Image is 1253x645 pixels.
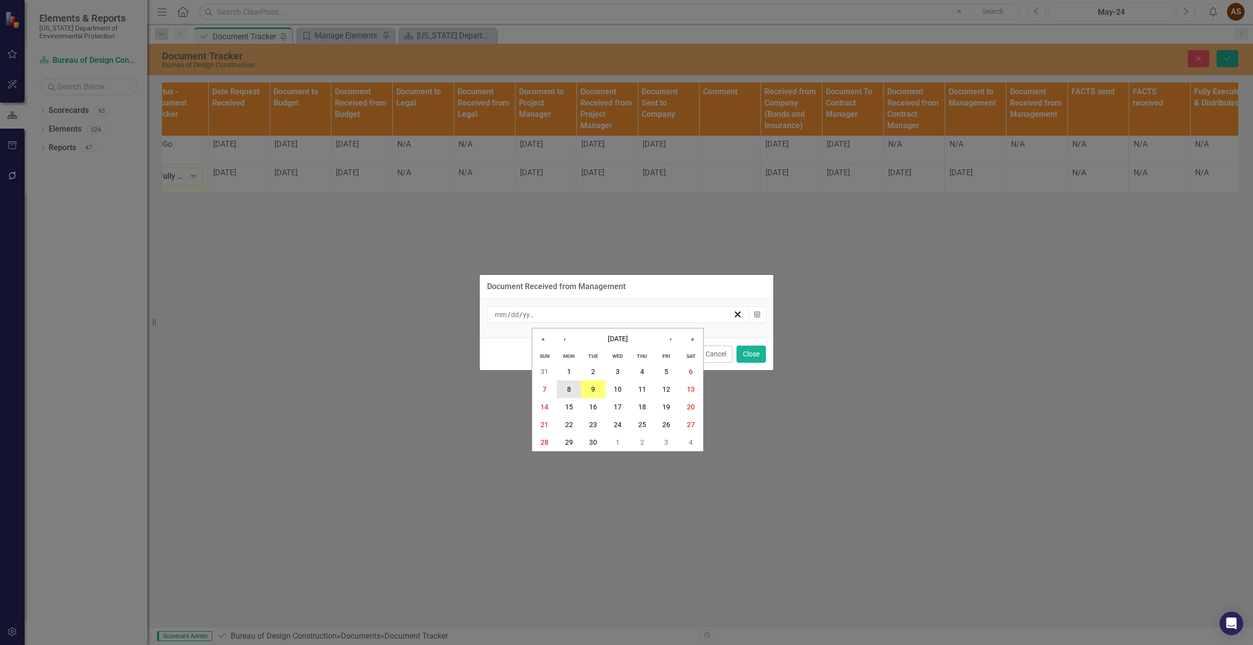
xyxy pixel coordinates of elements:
button: September 4, 2025 [630,363,654,380]
abbr: September 4, 2025 [640,368,644,376]
button: « [532,328,554,350]
abbr: September 8, 2025 [567,385,571,393]
button: [DATE] [575,328,660,350]
abbr: September 14, 2025 [541,403,548,411]
button: September 10, 2025 [605,380,630,398]
abbr: September 5, 2025 [664,368,668,376]
abbr: September 20, 2025 [687,403,695,411]
abbr: September 28, 2025 [541,438,548,446]
abbr: Sunday [540,353,549,359]
button: Cancel [699,346,733,363]
input: dd [511,310,519,320]
button: September 24, 2025 [605,416,630,433]
abbr: September 21, 2025 [541,421,548,429]
abbr: Thursday [637,353,647,359]
button: September 25, 2025 [630,416,654,433]
abbr: September 3, 2025 [616,368,620,376]
button: › [660,328,681,350]
span: [DATE] [608,335,628,343]
button: September 26, 2025 [654,416,679,433]
button: September 20, 2025 [679,398,703,416]
button: October 4, 2025 [679,433,703,451]
button: ‹ [554,328,575,350]
abbr: September 7, 2025 [543,385,546,393]
button: September 29, 2025 [557,433,581,451]
button: September 12, 2025 [654,380,679,398]
input: yyyy [522,310,537,320]
button: October 3, 2025 [654,433,679,451]
button: September 28, 2025 [532,433,557,451]
abbr: September 23, 2025 [589,421,597,429]
abbr: September 24, 2025 [614,421,622,429]
abbr: September 11, 2025 [638,385,646,393]
abbr: Monday [563,353,574,359]
abbr: Saturday [686,353,696,359]
abbr: October 4, 2025 [689,438,693,446]
button: September 13, 2025 [679,380,703,398]
button: September 19, 2025 [654,398,679,416]
button: September 2, 2025 [581,363,605,380]
abbr: Tuesday [588,353,598,359]
button: September 8, 2025 [557,380,581,398]
button: September 18, 2025 [630,398,654,416]
button: September 9, 2025 [581,380,605,398]
div: Open Intercom Messenger [1220,612,1243,635]
abbr: September 25, 2025 [638,421,646,429]
abbr: September 17, 2025 [614,403,622,411]
abbr: September 10, 2025 [614,385,622,393]
abbr: Wednesday [612,353,623,359]
abbr: September 6, 2025 [689,368,693,376]
button: September 14, 2025 [532,398,557,416]
abbr: October 1, 2025 [616,438,620,446]
abbr: September 9, 2025 [591,385,595,393]
span: / [519,310,522,319]
abbr: Friday [662,353,670,359]
abbr: September 1, 2025 [567,368,571,376]
abbr: September 15, 2025 [565,403,573,411]
abbr: September 13, 2025 [687,385,695,393]
div: Document Received from Management [487,282,626,291]
abbr: September 12, 2025 [662,385,670,393]
abbr: August 31, 2025 [541,368,548,376]
button: September 6, 2025 [679,363,703,380]
abbr: September 29, 2025 [565,438,573,446]
button: September 11, 2025 [630,380,654,398]
button: September 16, 2025 [581,398,605,416]
abbr: September 16, 2025 [589,403,597,411]
button: October 2, 2025 [630,433,654,451]
button: August 31, 2025 [532,363,557,380]
button: September 17, 2025 [605,398,630,416]
button: October 1, 2025 [605,433,630,451]
span: / [508,310,511,319]
abbr: October 2, 2025 [640,438,644,446]
abbr: September 18, 2025 [638,403,646,411]
abbr: September 22, 2025 [565,421,573,429]
button: September 3, 2025 [605,363,630,380]
button: September 21, 2025 [532,416,557,433]
input: mm [494,310,508,320]
abbr: September 30, 2025 [589,438,597,446]
button: September 15, 2025 [557,398,581,416]
button: September 22, 2025 [557,416,581,433]
abbr: September 2, 2025 [591,368,595,376]
abbr: October 3, 2025 [664,438,668,446]
button: Close [736,346,766,363]
button: September 23, 2025 [581,416,605,433]
button: September 1, 2025 [557,363,581,380]
button: September 7, 2025 [532,380,557,398]
button: » [681,328,703,350]
button: September 30, 2025 [581,433,605,451]
abbr: September 27, 2025 [687,421,695,429]
button: September 5, 2025 [654,363,679,380]
abbr: September 19, 2025 [662,403,670,411]
abbr: September 26, 2025 [662,421,670,429]
button: September 27, 2025 [679,416,703,433]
